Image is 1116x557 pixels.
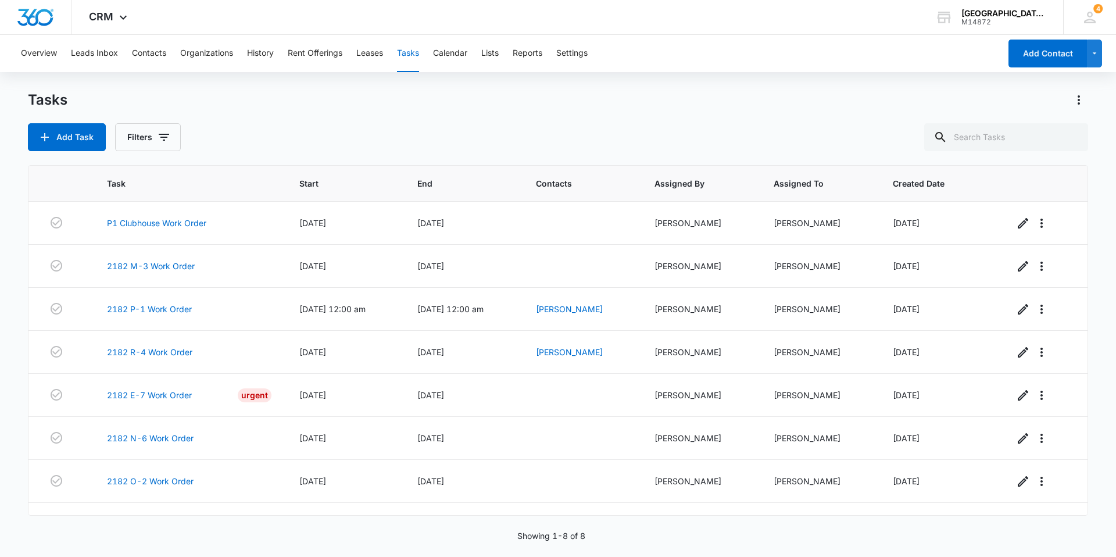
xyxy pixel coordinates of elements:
div: [PERSON_NAME] [654,432,746,444]
span: Assigned By [654,177,729,190]
div: notifications count [1093,4,1103,13]
button: Leads Inbox [71,35,118,72]
span: CRM [89,10,113,23]
div: [PERSON_NAME] [774,260,865,272]
span: [DATE] [299,261,326,271]
span: [DATE] [299,218,326,228]
button: Add Contact [1008,40,1087,67]
span: [DATE] [893,261,920,271]
input: Search Tasks [924,123,1088,151]
div: [PERSON_NAME] [774,475,865,487]
span: [DATE] [417,218,444,228]
div: [PERSON_NAME] [774,303,865,315]
span: [DATE] [893,390,920,400]
span: Created Date [893,177,969,190]
p: Showing 1-8 of 8 [517,530,585,542]
a: [PERSON_NAME] [536,347,603,357]
span: [DATE] [893,433,920,443]
a: 2182 N-6 Work Order [107,432,194,444]
span: [DATE] [299,390,326,400]
button: Filters [115,123,181,151]
a: P1 Clubhouse Work Order [107,217,206,229]
div: [PERSON_NAME] [774,217,865,229]
span: Contacts [536,177,610,190]
div: account id [961,18,1046,26]
h1: Tasks [28,91,67,109]
div: [PERSON_NAME] [654,389,746,401]
a: 2182 R-4 Work Order [107,346,192,358]
span: [DATE] [417,476,444,486]
span: [DATE] [417,433,444,443]
span: [DATE] [299,476,326,486]
div: Urgent [238,388,271,402]
div: [PERSON_NAME] [654,346,746,358]
div: [PERSON_NAME] [654,475,746,487]
span: [DATE] [893,476,920,486]
button: Tasks [397,35,419,72]
span: Start [299,177,373,190]
div: [PERSON_NAME] [774,432,865,444]
a: 2182 O-2 Work Order [107,475,194,487]
span: [DATE] 12:00 am [417,304,484,314]
span: [DATE] [893,218,920,228]
button: Contacts [132,35,166,72]
button: Leases [356,35,383,72]
a: [PERSON_NAME] [536,304,603,314]
div: [PERSON_NAME] [654,217,746,229]
button: Lists [481,35,499,72]
button: History [247,35,274,72]
span: [DATE] [299,347,326,357]
span: [DATE] [417,261,444,271]
button: Add Task [28,123,106,151]
span: [DATE] [417,390,444,400]
a: 2182 M-3 Work Order [107,260,195,272]
span: Task [107,177,255,190]
span: [DATE] [299,433,326,443]
div: [PERSON_NAME] [654,303,746,315]
div: [PERSON_NAME] [774,389,865,401]
span: [DATE] [893,304,920,314]
span: Assigned To [774,177,848,190]
a: 2182 E-7 Work Order [107,389,192,401]
div: [PERSON_NAME] [654,260,746,272]
button: Rent Offerings [288,35,342,72]
button: Organizations [180,35,233,72]
span: [DATE] [417,347,444,357]
div: account name [961,9,1046,18]
button: Settings [556,35,588,72]
div: [PERSON_NAME] [774,346,865,358]
a: 2182 P-1 Work Order [107,303,192,315]
button: Actions [1069,91,1088,109]
span: End [417,177,491,190]
span: [DATE] 12:00 am [299,304,366,314]
span: 4 [1093,4,1103,13]
button: Overview [21,35,57,72]
button: Calendar [433,35,467,72]
span: [DATE] [893,347,920,357]
button: Reports [513,35,542,72]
